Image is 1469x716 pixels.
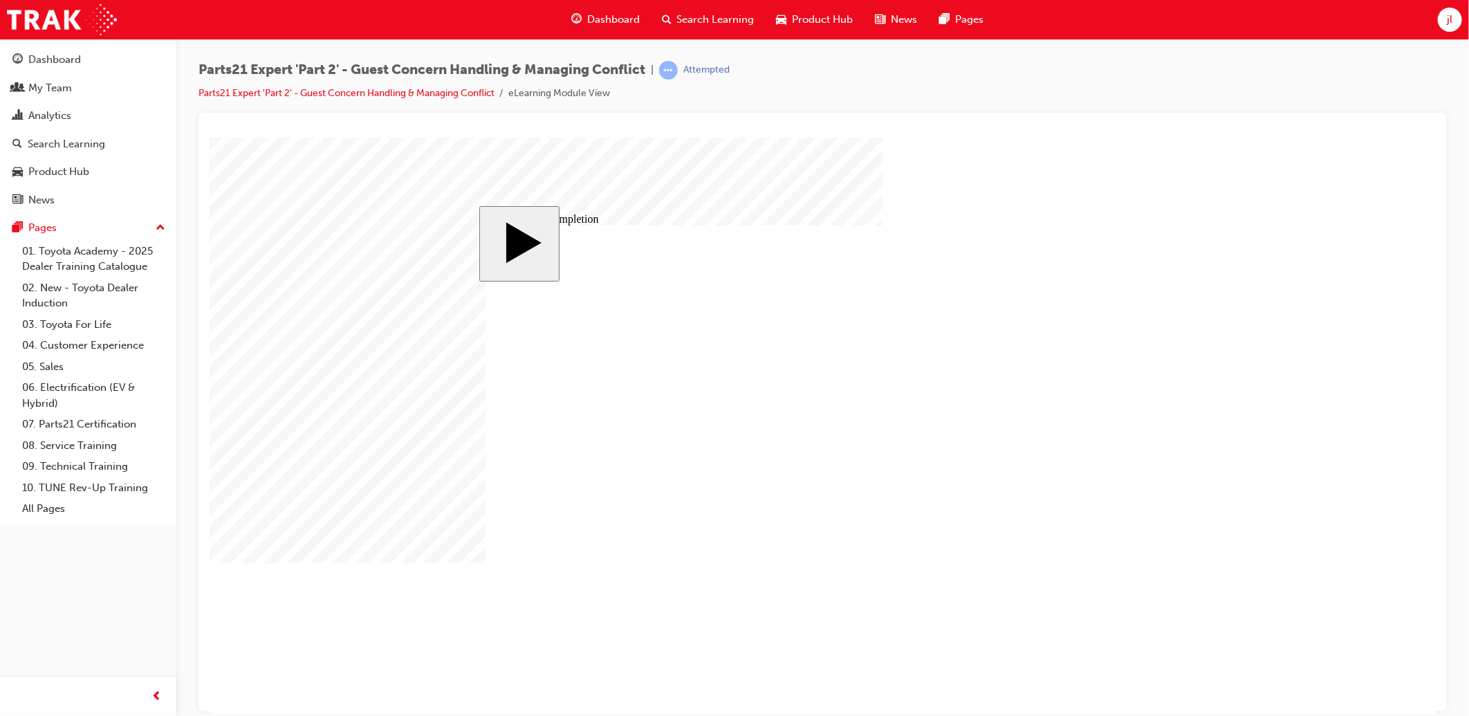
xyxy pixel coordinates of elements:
div: Search Learning [28,136,105,152]
span: search-icon [12,138,22,151]
a: Product Hub [6,159,171,185]
span: | [651,62,654,78]
span: up-icon [156,219,165,237]
span: Search Learning [677,12,755,28]
a: Parts21 Expert 'Part 2' - Guest Concern Handling & Managing Conflict [198,87,495,99]
a: search-iconSearch Learning [651,6,766,34]
a: news-iconNews [865,6,929,34]
a: guage-iconDashboard [560,6,651,34]
button: Pages [6,215,171,241]
a: 06. Electrification (EV & Hybrid) [17,377,171,414]
span: news-icon [12,194,23,207]
img: Trak [7,4,117,35]
li: eLearning Module View [508,86,610,102]
a: All Pages [17,498,171,520]
button: DashboardMy TeamAnalyticsSearch LearningProduct HubNews [6,44,171,215]
span: pages-icon [940,11,950,28]
div: Pages [28,220,57,236]
a: 08. Service Training [17,435,171,457]
span: guage-icon [12,54,23,66]
a: 03. Toyota For Life [17,314,171,336]
a: 07. Parts21 Certification [17,414,171,435]
button: Start [270,68,350,144]
a: Dashboard [6,47,171,73]
a: Search Learning [6,131,171,157]
span: car-icon [777,11,787,28]
button: jl [1438,8,1462,32]
span: search-icon [662,11,672,28]
span: Pages [956,12,984,28]
span: prev-icon [152,688,163,706]
span: Parts21 Expert 'Part 2' - Guest Concern Handling & Managing Conflict [198,62,645,78]
a: 04. Customer Experience [17,335,171,356]
span: News [891,12,918,28]
span: guage-icon [571,11,582,28]
a: car-iconProduct Hub [766,6,865,34]
span: car-icon [12,166,23,178]
a: 01. Toyota Academy - 2025 Dealer Training Catalogue [17,241,171,277]
a: 09. Technical Training [17,456,171,477]
a: 05. Sales [17,356,171,378]
span: pages-icon [12,222,23,235]
div: Attempted [683,64,730,77]
div: News [28,192,55,208]
span: jl [1447,12,1452,28]
div: My Team [28,80,72,96]
span: learningRecordVerb_ATTEMPT-icon [659,61,678,80]
span: chart-icon [12,110,23,122]
a: News [6,187,171,213]
span: Product Hub [793,12,853,28]
span: news-icon [876,11,886,28]
div: Expert | Cluster 2 Start Course [270,68,957,508]
div: Product Hub [28,164,89,180]
span: Dashboard [587,12,640,28]
a: 02. New - Toyota Dealer Induction [17,277,171,314]
span: people-icon [12,82,23,95]
a: Analytics [6,103,171,129]
div: Analytics [28,108,71,124]
a: 10. TUNE Rev-Up Training [17,477,171,499]
a: pages-iconPages [929,6,995,34]
a: My Team [6,75,171,101]
div: Dashboard [28,52,81,68]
